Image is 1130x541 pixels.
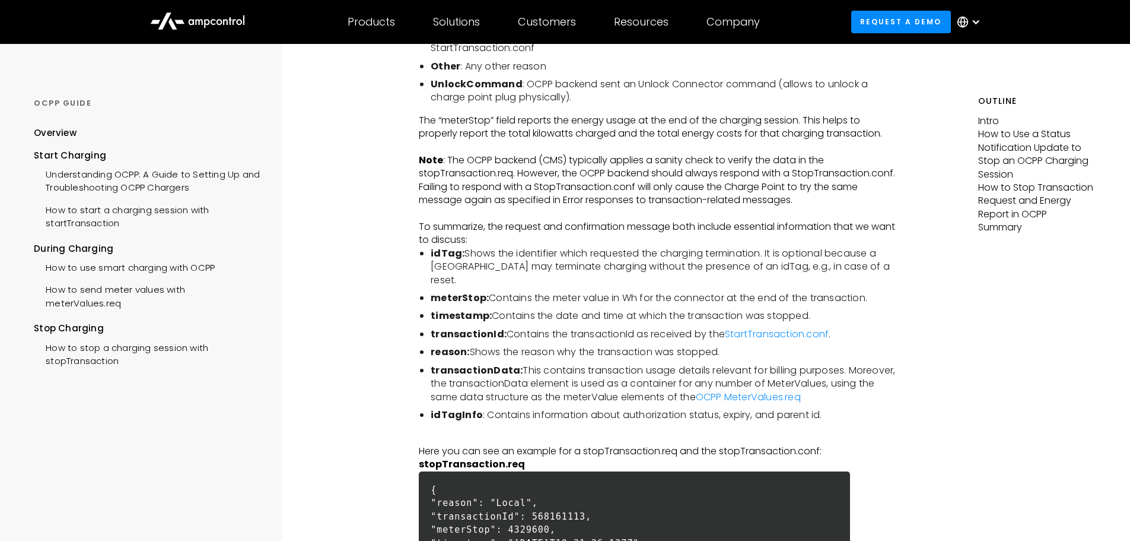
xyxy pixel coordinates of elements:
[614,15,669,29] div: Resources
[433,15,480,29] div: Solutions
[518,15,576,29] div: Customers
[431,77,523,91] strong: UnlockCommand
[34,126,77,148] a: Overview
[978,128,1096,181] p: How to Use a Status Notification Update to Stop an OCPP Charging Session
[419,445,898,458] p: Here you can see an example for a stopTransaction.req and the stopTransaction.conf:
[431,309,898,322] li: Contains the date and time at which the transaction was stopped.
[978,95,1096,107] h5: Outline
[431,345,469,359] strong: reason:
[419,114,898,141] p: The “meterStop” field reports the energy usage at the end of the charging session. This helps to ...
[34,255,215,277] a: How to use smart charging with OCPP
[348,15,395,29] div: Products
[431,292,898,305] li: Contains the meter value in Wh for the connector at the end of the transaction.
[431,364,898,404] li: This contains transaction usage details relevant for billing purposes. Moreover, the transactionD...
[851,11,951,33] a: Request a demo
[419,153,443,167] strong: Note
[419,141,898,154] p: ‍
[725,327,829,341] a: StartTransaction.conf
[34,126,77,140] div: Overview
[431,247,898,287] li: Shows the identifier which requested the charging termination. It is optional because a [GEOGRAPH...
[431,78,898,105] li: : OCPP backend sent an Unlock Connector command (allows to unlock a charge point plug physically).
[978,181,1096,221] p: How to Stop Transaction Request and Energy Report in OCPP
[978,221,1096,234] p: Summary
[34,242,260,255] div: During Charging
[419,154,898,207] p: : The OCPP backend (CMS) typically applies a sanity check to verify the data in the stopTransacti...
[706,15,760,29] div: Company
[431,246,464,260] strong: idTag:
[431,327,507,341] strong: transactionId:
[431,408,483,422] strong: idTagInfo
[696,390,801,404] a: OCPP MeterValues.req
[431,59,460,73] strong: Other
[431,60,898,73] li: : Any other reason
[431,291,489,305] strong: meterStop:
[419,431,898,444] p: ‍
[431,346,898,359] li: Shows the reason why the transaction was stopped.
[34,336,260,371] a: How to stop a charging session with stopTransaction
[431,309,492,322] strong: timestamp:
[34,162,260,198] a: Understanding OCPP: A Guide to Setting Up and Troubleshooting OCPP Chargers
[431,363,523,377] strong: transactionData:
[34,277,260,313] a: How to send meter values with meterValues.req
[431,409,898,422] li: : Contains information about authorization status, expiry, and parent id.
[419,457,525,471] strong: stopTransaction.req
[34,198,260,233] a: How to start a charging session with startTransaction
[431,328,898,341] li: Contains the transactionId as received by the .
[34,149,260,162] div: Start Charging
[34,98,260,109] div: OCPP GUIDE
[34,322,260,335] div: Stop Charging
[419,207,898,220] p: ‍
[419,220,898,247] p: To summarize, the request and confirmation message both include essential information that we wan...
[978,115,1096,128] p: Intro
